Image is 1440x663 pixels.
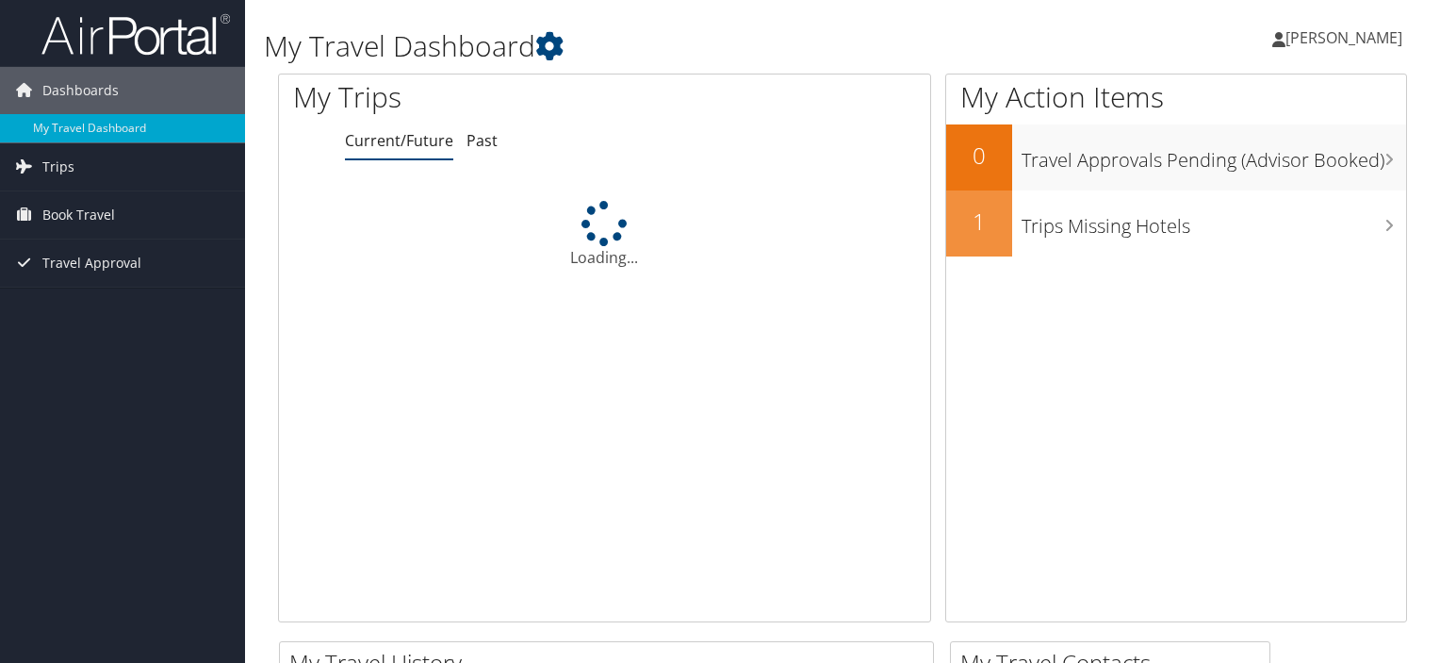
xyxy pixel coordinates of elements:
span: Trips [42,143,74,191]
span: Dashboards [42,67,119,114]
a: Current/Future [345,130,453,151]
h1: My Travel Dashboard [264,26,1036,66]
span: [PERSON_NAME] [1285,27,1402,48]
a: 0Travel Approvals Pending (Advisor Booked) [946,124,1406,191]
h3: Travel Approvals Pending (Advisor Booked) [1022,138,1406,174]
a: 1Trips Missing Hotels [946,191,1406,257]
h2: 1 [946,206,1012,238]
h1: My Trips [293,77,645,117]
h3: Trips Missing Hotels [1022,204,1406,240]
h2: 0 [946,140,1012,172]
img: airportal-logo.png [41,12,230,57]
div: Loading... [279,201,930,269]
span: Book Travel [42,191,115,239]
a: Past [466,130,498,151]
span: Travel Approval [42,240,141,287]
a: [PERSON_NAME] [1272,9,1421,66]
h1: My Action Items [946,77,1406,117]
